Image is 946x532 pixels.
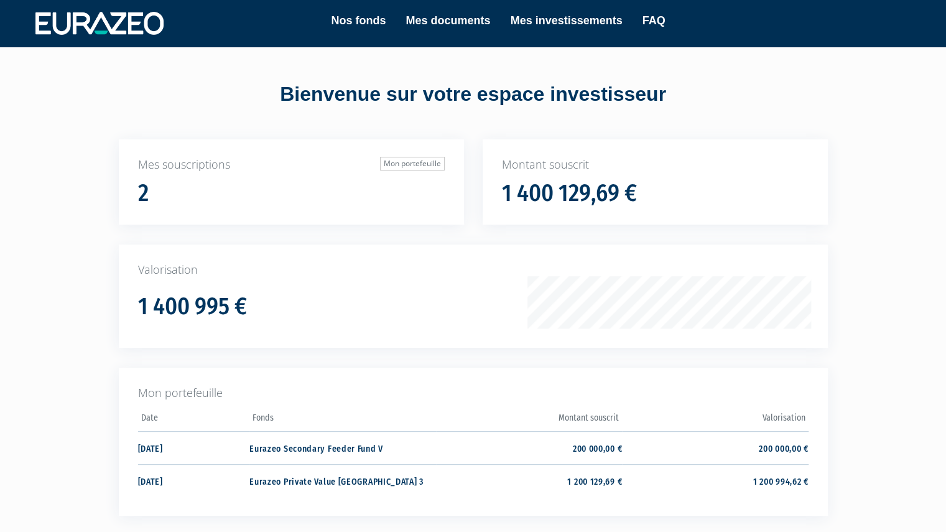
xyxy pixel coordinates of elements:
[138,262,809,278] p: Valorisation
[622,409,808,432] th: Valorisation
[138,157,445,173] p: Mes souscriptions
[35,12,164,34] img: 1732889491-logotype_eurazeo_blanc_rvb.png
[436,431,622,464] td: 200 000,00 €
[138,409,250,432] th: Date
[249,431,435,464] td: Eurazeo Secondary Feeder Fund V
[91,80,856,109] div: Bienvenue sur votre espace investisseur
[642,12,665,29] a: FAQ
[510,12,622,29] a: Mes investissements
[138,431,250,464] td: [DATE]
[249,464,435,497] td: Eurazeo Private Value [GEOGRAPHIC_DATA] 3
[622,464,808,497] td: 1 200 994,62 €
[502,180,637,207] h1: 1 400 129,69 €
[622,431,808,464] td: 200 000,00 €
[138,294,247,320] h1: 1 400 995 €
[380,157,445,170] a: Mon portefeuille
[331,12,386,29] a: Nos fonds
[249,409,435,432] th: Fonds
[436,409,622,432] th: Montant souscrit
[138,385,809,401] p: Mon portefeuille
[138,180,149,207] h1: 2
[406,12,490,29] a: Mes documents
[138,464,250,497] td: [DATE]
[436,464,622,497] td: 1 200 129,69 €
[502,157,809,173] p: Montant souscrit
